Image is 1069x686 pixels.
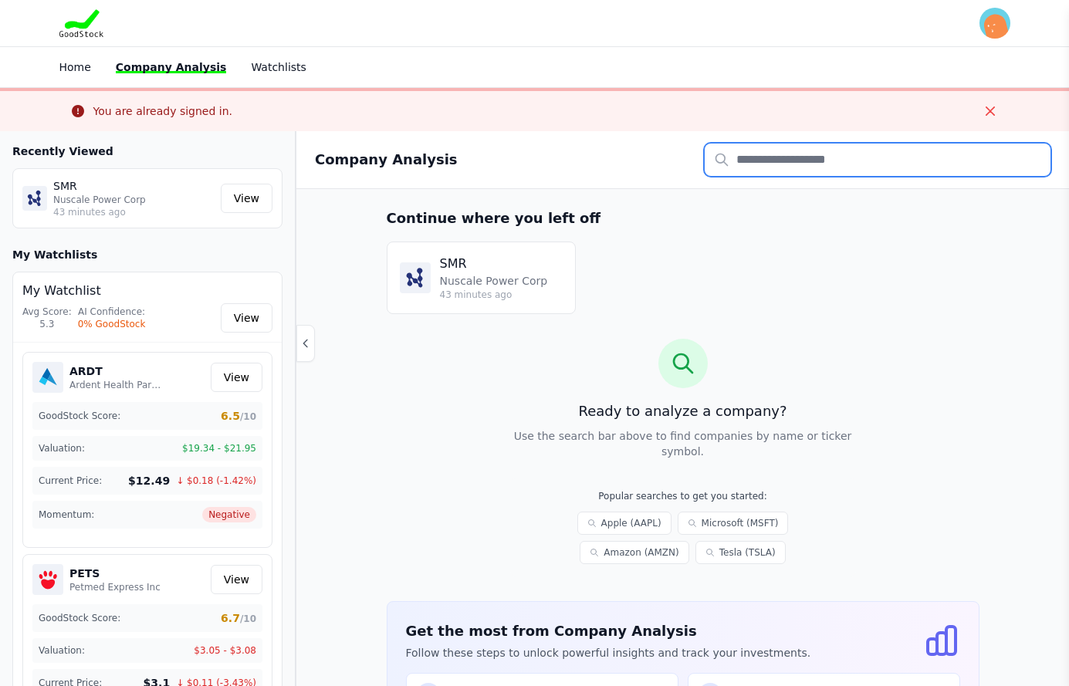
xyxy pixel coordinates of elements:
[39,644,85,657] span: Valuation:
[116,61,227,73] a: Company Analysis
[78,306,146,318] div: AI Confidence:
[194,644,256,657] span: $3.05 - $3.08
[221,184,272,213] a: View
[315,149,458,171] h2: Company Analysis
[22,186,47,211] img: SMR
[32,362,63,393] img: ARDT
[221,408,256,424] span: 6.5
[53,178,215,194] p: SMR
[59,61,91,73] a: Home
[59,9,104,37] img: Goodstock Logo
[69,581,161,593] p: Petmed Express Inc
[440,273,548,289] p: Nuscale Power Corp
[22,318,72,330] div: 5.3
[580,541,688,564] a: Amazon (AMZN)
[406,645,811,661] p: Follow these steps to unlock powerful insights and track your investments.
[440,255,548,273] h4: SMR
[69,379,162,391] p: Ardent Health Partners Inc
[695,541,786,564] a: Tesla (TSLA)
[39,612,120,624] span: GoodStock Score:
[182,442,256,455] span: $19.34 - $21.95
[176,475,256,487] span: ↓ $0.18 (-1.42%)
[510,428,856,459] p: Use the search bar above to find companies by name or ticker symbol.
[32,564,63,595] img: PETS
[211,363,262,392] a: View
[979,8,1010,39] img: invitee
[387,400,979,422] h3: Ready to analyze a company?
[39,410,120,422] span: GoodStock Score:
[678,512,789,535] a: Microsoft (MSFT)
[128,473,170,488] span: $12.49
[400,262,431,293] img: SMR
[12,144,282,159] h3: Recently Viewed
[22,306,72,318] div: Avg Score:
[251,61,306,73] a: Watchlists
[69,566,161,581] h5: PETS
[39,509,94,521] span: Momentum:
[39,442,85,455] span: Valuation:
[22,282,272,300] h4: My Watchlist
[577,512,672,535] a: Apple (AAPL)
[978,99,1003,123] button: Close
[387,242,576,314] a: SMR SMR Nuscale Power Corp 43 minutes ago
[240,411,256,422] span: /10
[221,303,272,333] a: View
[211,565,262,594] a: View
[240,613,256,624] span: /10
[12,247,97,262] h3: My Watchlists
[39,475,102,487] span: Current Price:
[69,363,162,379] h5: ARDT
[221,610,256,626] span: 6.7
[440,289,548,301] p: 43 minutes ago
[93,103,233,119] div: You are already signed in.
[53,206,215,218] p: 43 minutes ago
[53,194,215,206] p: Nuscale Power Corp
[406,620,811,642] h3: Get the most from Company Analysis
[78,318,146,330] div: 0% GoodStock
[523,490,844,502] p: Popular searches to get you started:
[387,208,979,229] h3: Continue where you left off
[202,507,256,522] span: Negative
